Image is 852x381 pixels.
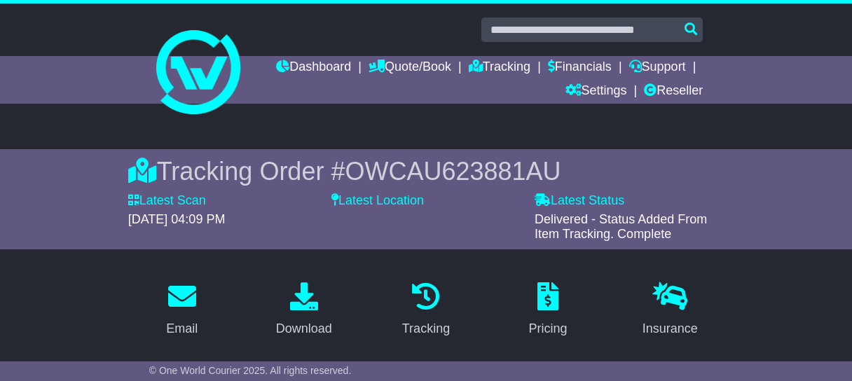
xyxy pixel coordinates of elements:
div: Download [276,319,332,338]
a: Pricing [520,277,577,343]
a: Dashboard [276,56,351,80]
a: Download [267,277,341,343]
div: Tracking Order # [128,156,724,186]
div: Tracking [402,319,450,338]
a: Settings [565,80,627,104]
a: Tracking [393,277,459,343]
span: OWCAU623881AU [345,157,561,186]
a: Quote/Book [369,56,451,80]
a: Support [629,56,686,80]
span: [DATE] 04:09 PM [128,212,226,226]
div: Email [166,319,198,338]
a: Insurance [633,277,707,343]
div: Insurance [643,319,698,338]
a: Reseller [644,80,703,104]
label: Latest Status [535,193,624,209]
a: Financials [548,56,612,80]
label: Latest Scan [128,193,206,209]
span: © One World Courier 2025. All rights reserved. [149,365,352,376]
span: Delivered - Status Added From Item Tracking. Complete [535,212,707,242]
a: Tracking [469,56,530,80]
div: Pricing [529,319,568,338]
label: Latest Location [331,193,424,209]
a: Email [157,277,207,343]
